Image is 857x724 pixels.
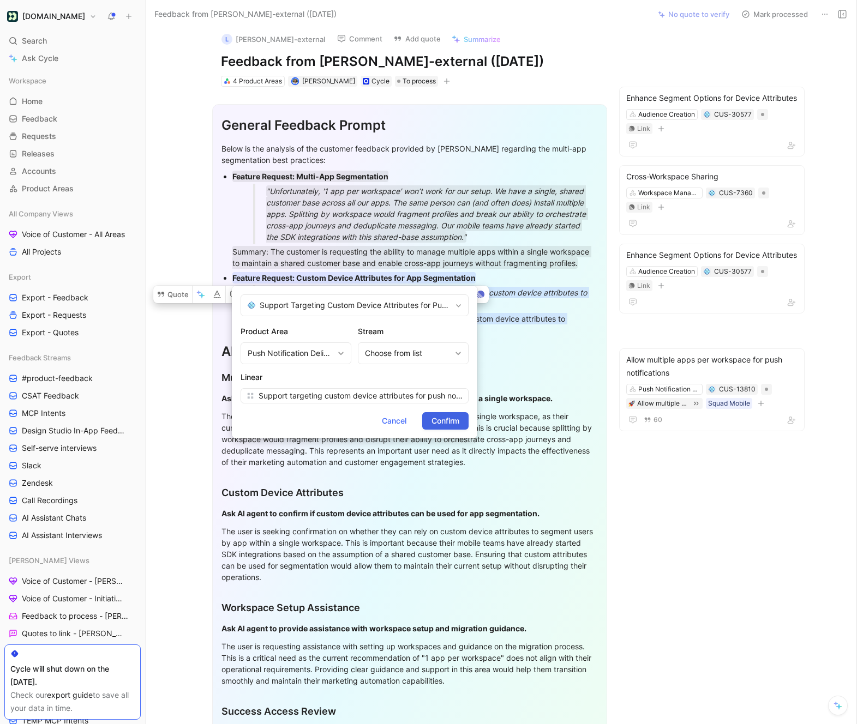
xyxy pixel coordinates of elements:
[382,414,406,427] span: Cancel
[432,414,459,427] span: Confirm
[358,325,469,338] h2: Stream
[241,371,469,384] h2: Linear
[365,347,451,360] div: Choose from list
[259,389,463,402] span: Support targeting custom device attributes for push notifications
[422,412,469,430] button: Confirm
[248,347,333,360] div: Push Notification Delivery
[241,325,351,338] h2: Product Area
[260,299,451,312] span: Support Targeting Custom Device Attributes for Push Notifications
[241,388,469,403] button: Support targeting custom device attributes for push notifications
[373,412,416,430] button: Cancel
[248,301,255,309] img: 💠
